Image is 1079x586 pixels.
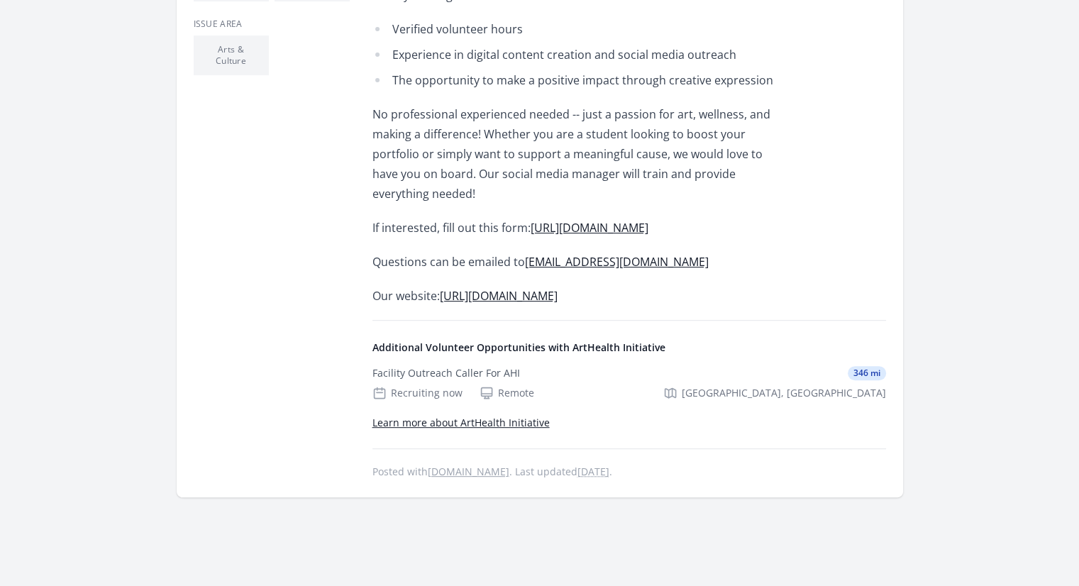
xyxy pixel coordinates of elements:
a: [URL][DOMAIN_NAME] [440,288,558,304]
p: Questions can be emailed to [372,252,787,272]
li: Arts & Culture [194,35,269,75]
div: Recruiting now [372,386,463,400]
span: 346 mi [848,366,886,380]
li: Experience in digital content creation and social media outreach [372,45,787,65]
a: Facility Outreach Caller For AHI 346 mi Recruiting now Remote [GEOGRAPHIC_DATA], [GEOGRAPHIC_DATA] [367,355,892,411]
p: If interested, fill out this form: [372,218,787,238]
li: Verified volunteer hours [372,19,787,39]
a: Learn more about ArtHealth Initiative [372,416,550,429]
p: Posted with . Last updated . [372,466,886,477]
a: [DOMAIN_NAME] [428,465,509,478]
div: Facility Outreach Caller For AHI [372,366,520,380]
li: The opportunity to make a positive impact through creative expression [372,70,787,90]
abbr: Thu, Apr 17, 2025 6:32 PM [577,465,609,478]
a: [URL][DOMAIN_NAME] [531,220,648,236]
a: [EMAIL_ADDRESS][DOMAIN_NAME] [525,254,709,270]
p: Our website: [372,286,787,306]
h3: Issue area [194,18,350,30]
p: No professional experienced needed -- just a passion for art, wellness, and making a difference! ... [372,104,787,204]
h4: Additional Volunteer Opportunities with ArtHealth Initiative [372,341,886,355]
span: [GEOGRAPHIC_DATA], [GEOGRAPHIC_DATA] [682,386,886,400]
div: Remote [480,386,534,400]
